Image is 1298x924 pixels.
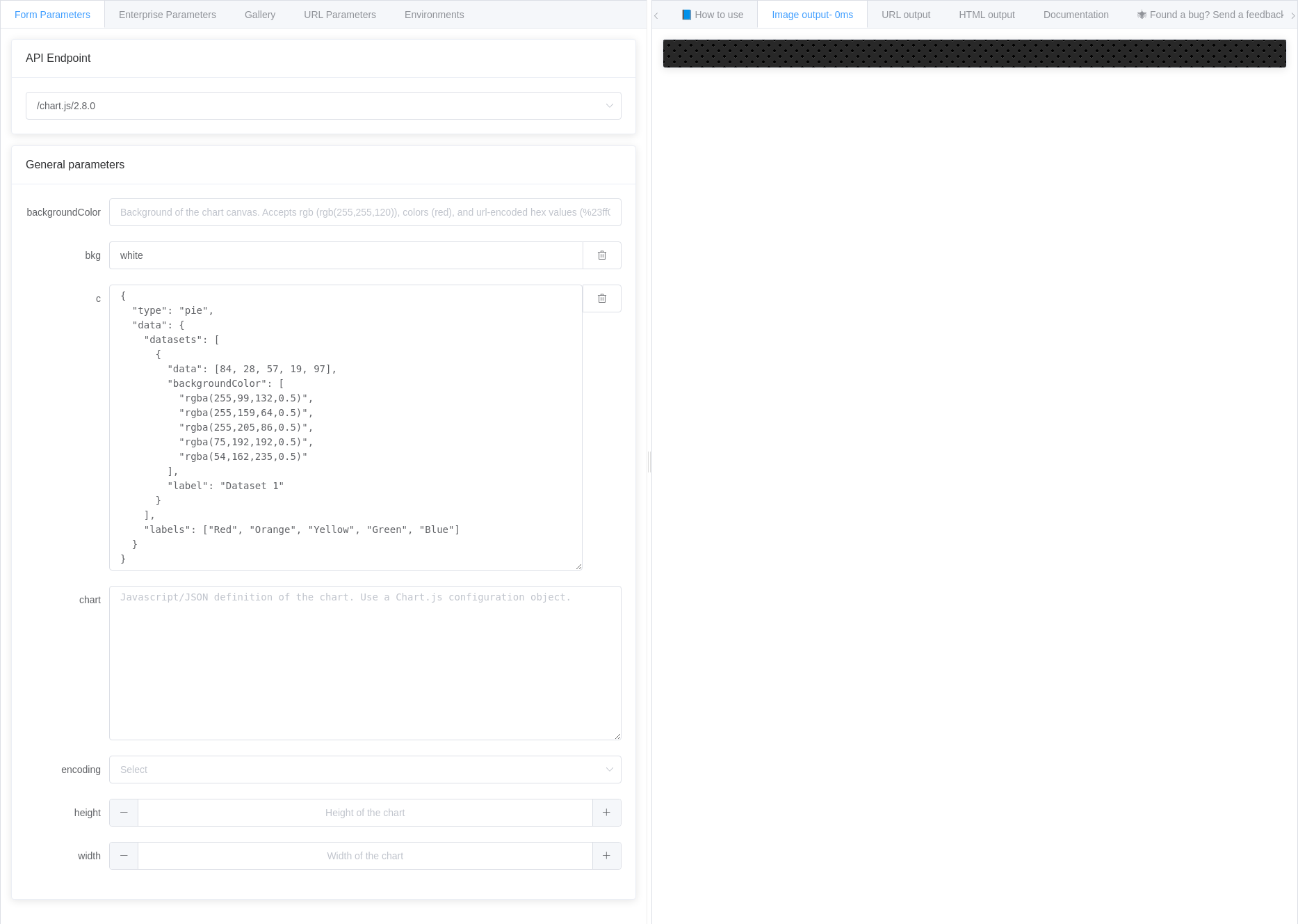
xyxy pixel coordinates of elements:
[109,756,622,783] input: Select
[26,159,124,170] span: General parameters
[109,799,622,827] input: Height of the chart
[109,198,622,226] input: Background of the chart canvas. Accepts rgb (rgb(255,255,120)), colors (red), and url-encoded hex...
[1044,9,1109,20] span: Documentation
[26,799,109,827] label: height
[681,9,744,20] span: 📘 How to use
[26,285,109,312] label: c
[109,842,622,870] input: Width of the chart
[26,198,109,226] label: backgroundColor
[26,241,109,269] label: bkg
[26,92,622,120] input: Select
[26,52,90,64] span: API Endpoint
[26,756,109,783] label: encoding
[26,842,109,870] label: width
[829,9,853,20] span: - 0ms
[959,9,1014,20] span: HTML output
[119,9,216,20] span: Enterprise Parameters
[882,9,930,20] span: URL output
[405,9,464,20] span: Environments
[1137,9,1288,20] span: 🕷 Found a bug? Send a feedback!
[772,9,853,20] span: Image output
[304,9,376,20] span: URL Parameters
[15,9,90,20] span: Form Parameters
[109,241,583,269] input: Background of the chart canvas. Accepts rgb (rgb(255,255,120)), colors (red), and url-encoded hex...
[26,586,109,614] label: chart
[245,9,275,20] span: Gallery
